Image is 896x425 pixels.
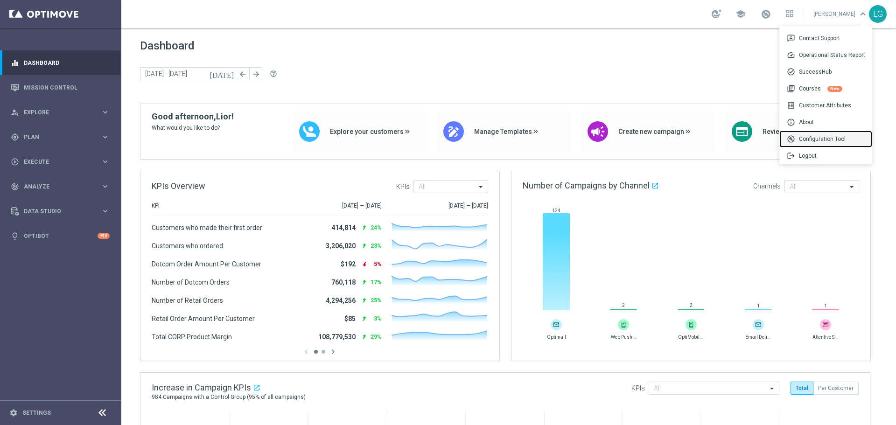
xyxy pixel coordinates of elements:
span: school [735,9,746,19]
i: keyboard_arrow_right [101,182,110,191]
div: Operational Status Report [779,47,872,63]
button: equalizer Dashboard [10,59,110,67]
i: settings [9,409,18,417]
div: Analyze [11,182,101,191]
i: person_search [11,108,19,117]
i: keyboard_arrow_right [101,157,110,166]
div: SuccessHub [779,63,872,80]
button: gps_fixed Plan keyboard_arrow_right [10,133,110,141]
a: Optibot [24,223,98,248]
span: task_alt [787,68,799,76]
button: play_circle_outline Execute keyboard_arrow_right [10,158,110,166]
a: Mission Control [24,75,110,100]
a: build_circleConfiguration Tool [779,131,872,147]
span: Execute [24,159,101,165]
div: Courses [779,80,872,97]
button: Mission Control [10,84,110,91]
i: keyboard_arrow_right [101,108,110,117]
div: +10 [98,233,110,239]
i: play_circle_outline [11,158,19,166]
span: keyboard_arrow_down [858,9,868,19]
span: Data Studio [24,209,101,214]
button: Data Studio keyboard_arrow_right [10,208,110,215]
div: Optibot [11,223,110,248]
span: Analyze [24,184,101,189]
span: speed [787,51,799,59]
a: task_altSuccessHub [779,63,872,80]
div: Execute [11,158,101,166]
button: lightbulb Optibot +10 [10,232,110,240]
span: Plan [24,134,101,140]
a: 3pContact Support [779,30,872,47]
span: list_alt [787,101,799,110]
div: Customer Attributes [779,97,872,114]
div: Data Studio [11,207,101,216]
a: Settings [22,410,51,416]
div: Logout [779,147,872,164]
div: New [827,86,842,92]
div: Mission Control [11,75,110,100]
button: track_changes Analyze keyboard_arrow_right [10,183,110,190]
i: keyboard_arrow_right [101,132,110,141]
a: [PERSON_NAME]keyboard_arrow_down 3pContact Support speedOperational Status Report task_altSuccess... [812,7,869,21]
span: Explore [24,110,101,115]
a: logoutLogout [779,147,872,164]
span: build_circle [787,135,799,143]
div: Contact Support [779,30,872,47]
i: equalizer [11,59,19,67]
div: LG [869,5,887,23]
a: speedOperational Status Report [779,47,872,63]
a: library_booksCoursesNew [779,80,872,97]
div: Configuration Tool [779,131,872,147]
a: Dashboard [24,50,110,75]
div: About [779,114,872,131]
span: info [787,118,799,126]
i: gps_fixed [11,133,19,141]
span: logout [787,152,799,160]
div: Explore [11,108,101,117]
span: 3p [787,34,799,42]
i: track_changes [11,182,19,191]
i: keyboard_arrow_right [101,207,110,216]
button: person_search Explore keyboard_arrow_right [10,109,110,116]
a: infoAbout [779,114,872,131]
div: Plan [11,133,101,141]
div: Dashboard [11,50,110,75]
a: list_altCustomer Attributes [779,97,872,114]
span: library_books [787,84,799,93]
i: lightbulb [11,232,19,240]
